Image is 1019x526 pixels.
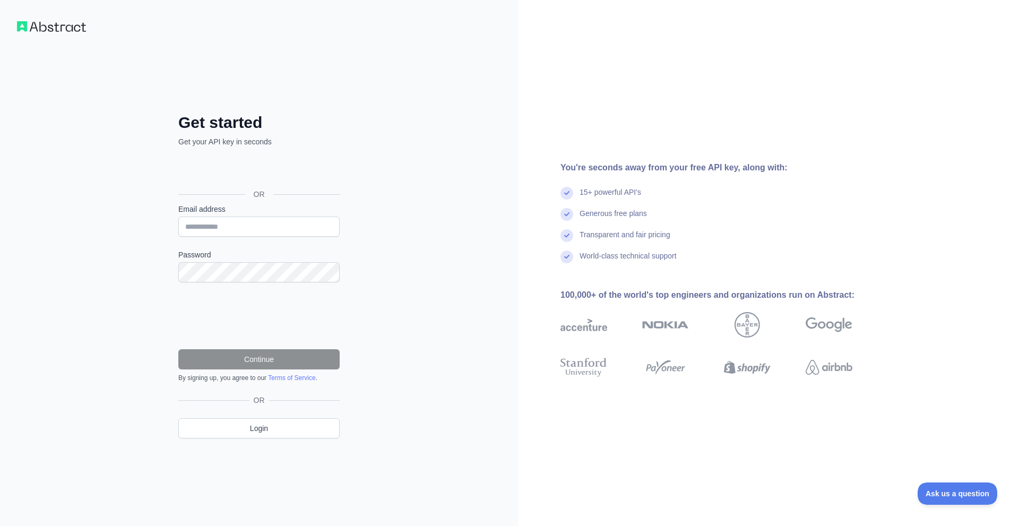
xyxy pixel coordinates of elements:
[178,295,340,337] iframe: reCAPTCHA
[560,289,886,301] div: 100,000+ of the world's top engineers and organizations run on Abstract:
[560,312,607,338] img: accenture
[173,159,343,182] iframe: Botón Iniciar sesión con Google
[178,113,340,132] h2: Get started
[178,418,340,438] a: Login
[580,229,670,251] div: Transparent and fair pricing
[178,136,340,147] p: Get your API key in seconds
[17,21,86,32] img: Workflow
[806,356,852,379] img: airbnb
[735,312,760,338] img: bayer
[724,356,771,379] img: shopify
[560,356,607,379] img: stanford university
[642,312,689,338] img: nokia
[245,189,273,200] span: OR
[560,187,573,200] img: check mark
[249,395,269,406] span: OR
[178,204,340,214] label: Email address
[580,187,641,208] div: 15+ powerful API's
[268,374,315,382] a: Terms of Service
[580,208,647,229] div: Generous free plans
[560,229,573,242] img: check mark
[642,356,689,379] img: payoneer
[560,251,573,263] img: check mark
[560,208,573,221] img: check mark
[178,249,340,260] label: Password
[178,374,340,382] div: By signing up, you agree to our .
[806,312,852,338] img: google
[918,482,998,505] iframe: Toggle Customer Support
[560,161,886,174] div: You're seconds away from your free API key, along with:
[178,349,340,369] button: Continue
[580,251,677,272] div: World-class technical support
